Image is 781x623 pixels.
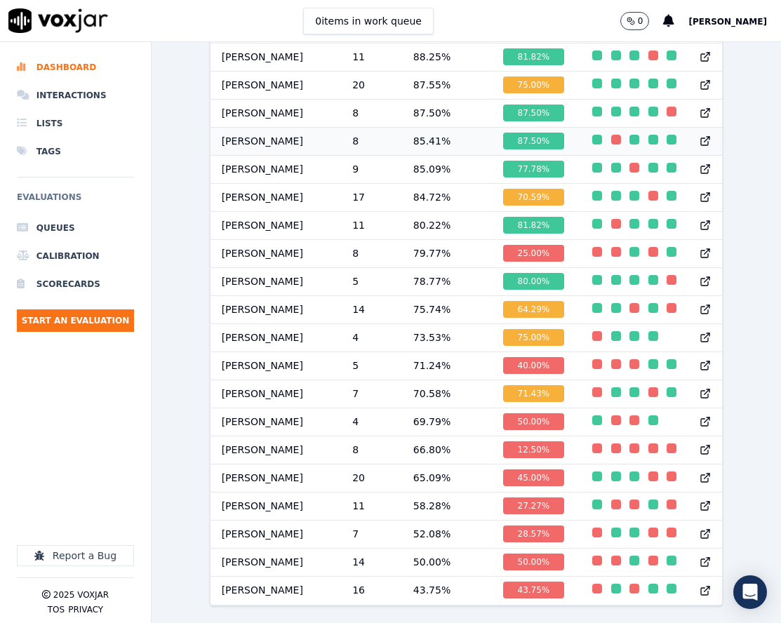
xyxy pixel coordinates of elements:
[503,189,565,206] div: 70.59 %
[211,408,342,436] td: [PERSON_NAME]
[341,127,402,155] td: 8
[341,267,402,295] td: 5
[211,239,342,267] td: [PERSON_NAME]
[341,239,402,267] td: 8
[503,105,565,121] div: 87.50 %
[211,351,342,380] td: [PERSON_NAME]
[8,8,108,33] img: voxjar logo
[341,211,402,239] td: 11
[341,295,402,323] td: 14
[341,576,402,604] td: 16
[402,239,492,267] td: 79.77 %
[17,270,134,298] a: Scorecards
[341,155,402,183] td: 9
[402,408,492,436] td: 69.79 %
[503,48,565,65] div: 81.82 %
[503,329,565,346] div: 75.00 %
[211,323,342,351] td: [PERSON_NAME]
[402,464,492,492] td: 65.09 %
[402,43,492,71] td: 88.25 %
[503,133,565,149] div: 87.50 %
[503,441,565,458] div: 12.50 %
[211,492,342,520] td: [PERSON_NAME]
[48,604,65,615] button: TOS
[211,183,342,211] td: [PERSON_NAME]
[211,127,342,155] td: [PERSON_NAME]
[211,43,342,71] td: [PERSON_NAME]
[402,492,492,520] td: 58.28 %
[17,81,134,109] li: Interactions
[402,211,492,239] td: 80.22 %
[402,576,492,604] td: 43.75 %
[402,351,492,380] td: 71.24 %
[688,17,767,27] span: [PERSON_NAME]
[688,13,781,29] button: [PERSON_NAME]
[53,589,109,601] p: 2025 Voxjar
[341,436,402,464] td: 8
[341,408,402,436] td: 4
[503,469,565,486] div: 45.00 %
[211,380,342,408] td: [PERSON_NAME]
[68,604,103,615] button: Privacy
[17,138,134,166] li: Tags
[341,323,402,351] td: 4
[341,548,402,576] td: 14
[402,127,492,155] td: 85.41 %
[17,242,134,270] a: Calibration
[402,71,492,99] td: 87.55 %
[17,189,134,214] h6: Evaluations
[341,99,402,127] td: 8
[503,554,565,570] div: 50.00 %
[638,15,643,27] p: 0
[211,155,342,183] td: [PERSON_NAME]
[503,525,565,542] div: 28.57 %
[341,380,402,408] td: 7
[402,183,492,211] td: 84.72 %
[402,520,492,548] td: 52.08 %
[211,436,342,464] td: [PERSON_NAME]
[303,8,434,34] button: 0items in work queue
[341,520,402,548] td: 7
[402,99,492,127] td: 87.50 %
[341,464,402,492] td: 20
[341,351,402,380] td: 5
[211,71,342,99] td: [PERSON_NAME]
[503,497,565,514] div: 27.27 %
[17,109,134,138] a: Lists
[503,245,565,262] div: 25.00 %
[503,161,565,177] div: 77.78 %
[341,492,402,520] td: 11
[402,548,492,576] td: 50.00 %
[17,53,134,81] a: Dashboard
[402,323,492,351] td: 73.53 %
[211,520,342,548] td: [PERSON_NAME]
[17,309,134,332] button: Start an Evaluation
[733,575,767,609] div: Open Intercom Messenger
[503,76,565,93] div: 75.00 %
[17,214,134,242] a: Queues
[503,582,565,598] div: 43.75 %
[620,12,664,30] button: 0
[503,273,565,290] div: 80.00 %
[402,295,492,323] td: 75.74 %
[211,576,342,604] td: [PERSON_NAME]
[211,267,342,295] td: [PERSON_NAME]
[211,99,342,127] td: [PERSON_NAME]
[341,71,402,99] td: 20
[211,464,342,492] td: [PERSON_NAME]
[503,385,565,402] div: 71.43 %
[402,380,492,408] td: 70.58 %
[503,357,565,374] div: 40.00 %
[503,413,565,430] div: 50.00 %
[17,545,134,566] button: Report a Bug
[402,267,492,295] td: 78.77 %
[402,436,492,464] td: 66.80 %
[402,155,492,183] td: 85.09 %
[211,548,342,576] td: [PERSON_NAME]
[620,12,650,30] button: 0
